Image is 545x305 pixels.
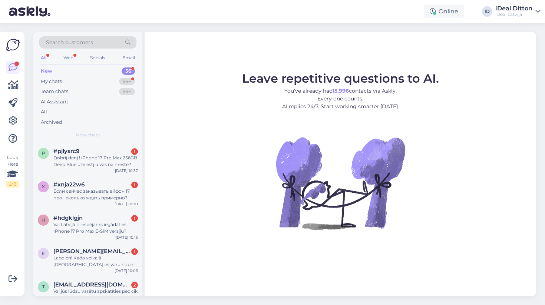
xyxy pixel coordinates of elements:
[122,67,135,75] div: 56
[53,248,131,255] span: eduards.nazarenko@inbox.lv
[482,6,492,17] div: ID
[76,132,100,138] span: New chats
[242,87,439,110] p: You’ve already had contacts via Askly. Every one counts. AI replies 24/7. Start working smarter [...
[495,11,532,17] div: iDeal Latvija
[53,288,138,301] div: Vai jūs lūdzu varētu apskatīties pec cik ilga laika šis sūtijuns varētu atnākt pie manis
[333,87,349,94] b: 15,996
[131,148,138,155] div: 1
[41,67,52,75] div: New
[42,251,45,256] span: e
[53,181,85,188] span: #xnja22w6
[53,188,138,201] div: Если сейчас заказывать айфон 17 про , сколько ждать примерно?
[89,53,107,63] div: Socials
[46,39,93,46] span: Search customers
[274,116,407,250] img: No Chat active
[121,53,136,63] div: Email
[53,281,131,288] span: tomskuzmins17@gmail.com
[115,168,138,173] div: [DATE] 10:37
[53,221,138,235] div: Vai Latvijā ir iespējams iegādāties IPhone 17 Pro Max E-SIM versiju?
[131,215,138,222] div: 1
[41,88,68,95] div: Team chats
[41,119,62,126] div: Archived
[6,154,19,188] div: Look Here
[424,5,464,18] div: Online
[119,88,135,95] div: 99+
[116,235,138,240] div: [DATE] 10:15
[42,284,45,289] span: t
[131,182,138,188] div: 1
[41,78,62,85] div: My chats
[115,268,138,273] div: [DATE] 10:06
[119,78,135,85] div: 99+
[53,215,83,221] span: #hdgklgjn
[41,108,47,116] div: All
[115,201,138,207] div: [DATE] 10:30
[131,248,138,255] div: 1
[42,150,45,156] span: p
[53,155,138,168] div: Dobrij denj ! iPhone 17 Pro Max 256GB Deep Blue uze estj u vas na meste?
[6,38,20,52] img: Askly Logo
[6,181,19,188] div: 2 / 3
[131,282,138,288] div: 2
[242,71,439,86] span: Leave repetitive questions to AI.
[62,53,75,63] div: Web
[41,98,68,106] div: AI Assistant
[42,184,45,189] span: x
[495,6,541,17] a: iDeal DittoniDeal Latvija
[42,217,45,223] span: h
[495,6,532,11] div: iDeal Ditton
[53,255,138,268] div: Labdien! Kada veikalā [GEOGRAPHIC_DATA] es varu nopirkt iPhone 17 Pro 512 - pasutijums 2000083424
[39,53,48,63] div: All
[53,148,79,155] span: #pjlysrc9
